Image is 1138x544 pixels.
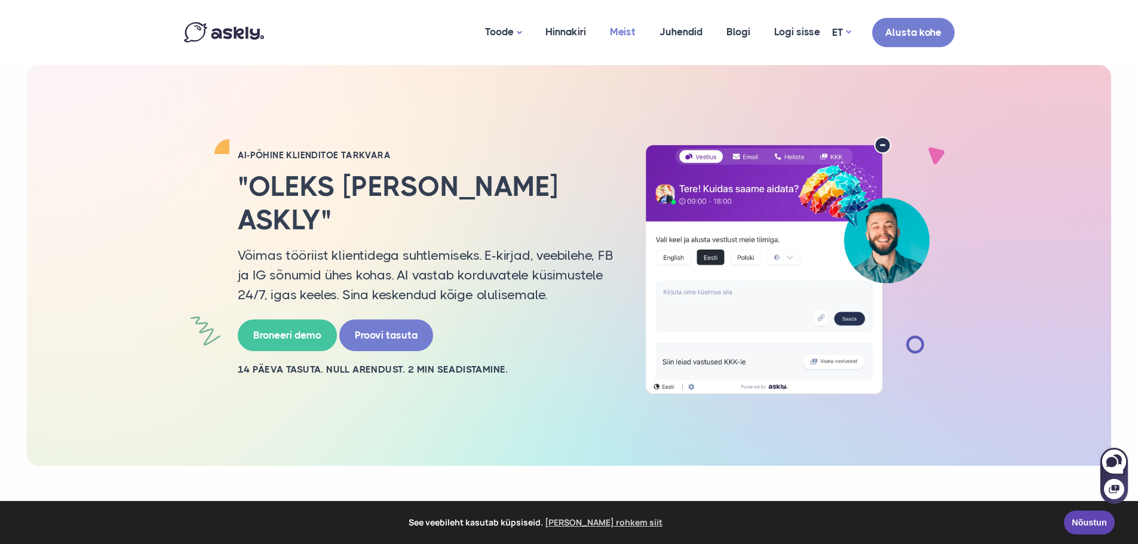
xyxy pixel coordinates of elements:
img: Askly [184,22,264,42]
a: Logi sisse [762,3,832,61]
a: Nõustun [1064,511,1115,534]
a: Blogi [714,3,762,61]
a: ET [832,24,851,41]
a: Meist [598,3,648,61]
span: See veebileht kasutab küpsiseid. [17,514,1056,531]
iframe: Askly chat [1099,445,1129,505]
a: Hinnakiri [533,3,598,61]
h2: 14 PÄEVA TASUTA. NULL ARENDUST. 2 MIN SEADISTAMINE. [238,363,614,376]
p: Võimas tööriist klientidega suhtlemiseks. E-kirjad, veebilehe, FB ja IG sõnumid ühes kohas. AI va... [238,245,614,305]
h2: AI-PÕHINE KLIENDITOE TARKVARA [238,149,614,161]
a: Proovi tasuta [339,319,433,351]
a: learn more about cookies [543,514,664,531]
a: Broneeri demo [238,319,337,351]
a: Alusta kohe [872,18,955,47]
h2: "Oleks [PERSON_NAME] Askly" [238,170,614,236]
a: Toode [473,3,533,62]
a: Juhendid [648,3,714,61]
img: AI multilingual chat [632,137,943,395]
